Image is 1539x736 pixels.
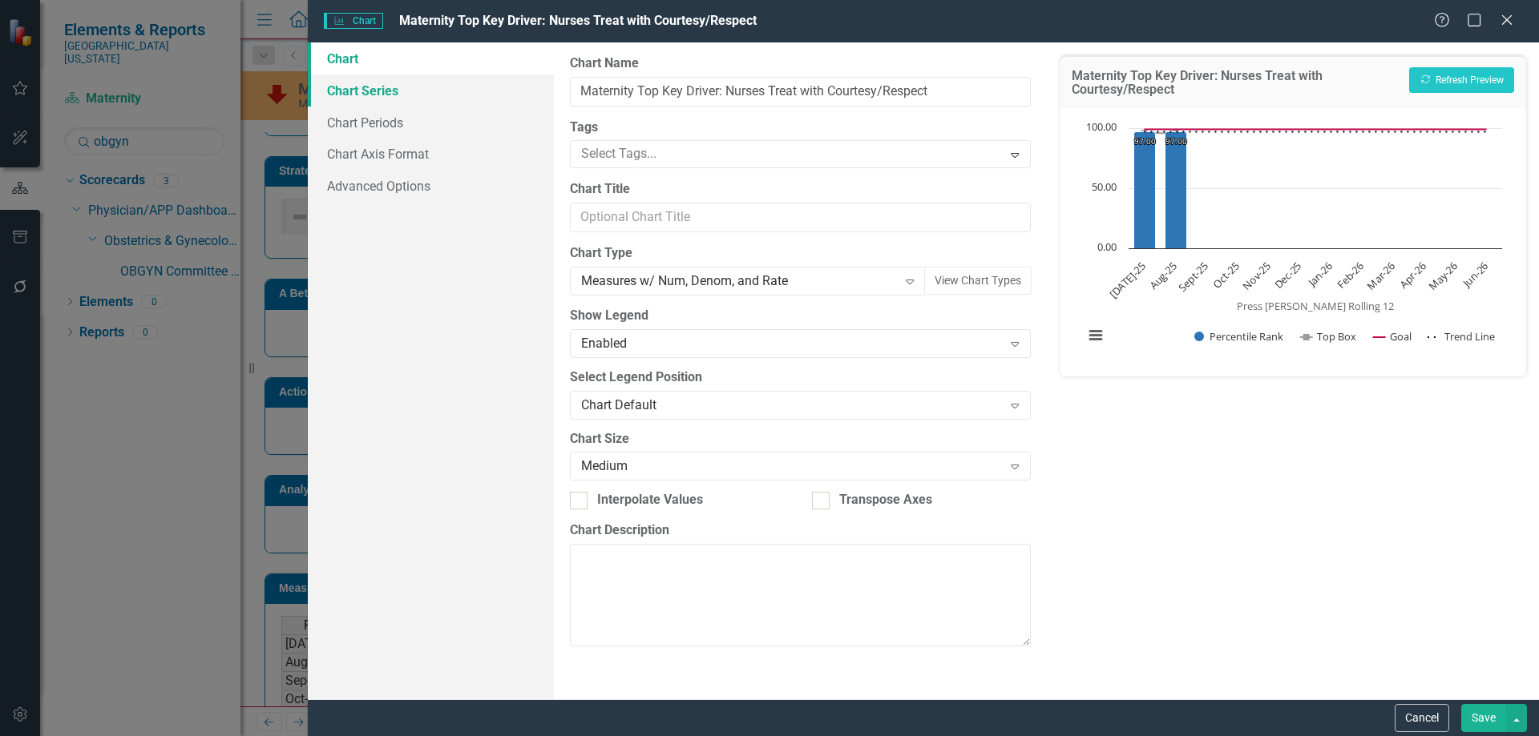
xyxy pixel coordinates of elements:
[570,430,1030,448] label: Chart Size
[1363,259,1397,292] text: Mar-26
[1072,69,1401,97] h3: Maternity Top Key Driver: Nurses Treat with Courtesy/Respect
[1165,135,1187,147] text: 97.00
[1239,259,1273,292] text: Nov-25
[399,13,757,28] span: Maternity Top Key Driver: Nurses Treat with Courtesy/Respect
[1194,329,1284,344] button: Show Percentile Rank
[570,119,1030,137] label: Tags
[924,267,1032,295] button: View Chart Types
[839,491,932,509] div: Transpose Axes
[1076,120,1510,360] div: Chart. Highcharts interactive chart.
[570,244,1030,263] label: Chart Type
[1076,120,1510,360] svg: Interactive chart
[1459,259,1491,291] text: Jun-26
[570,54,1030,73] label: Chart Name
[570,368,1030,387] label: Select Legend Position
[1106,259,1149,301] text: [DATE]-25
[570,521,1030,540] label: Chart Description
[1303,259,1335,291] text: Jan-26
[1210,259,1242,291] text: Oct-25
[1165,132,1186,249] path: Aug-25, 97. Percentile Rank.
[308,138,554,170] a: Chart Axis Format
[324,13,383,29] span: Chart
[1373,329,1412,344] button: Show Goal
[1175,259,1211,295] text: Sept-25
[581,396,1002,414] div: Chart Default
[308,170,554,202] a: Advanced Options
[1409,67,1514,93] button: Refresh Preview
[1237,299,1394,313] text: Press [PERSON_NAME] Rolling 12
[1092,179,1117,194] text: 50.00
[581,457,1002,476] div: Medium
[1141,129,1489,135] g: Trend Line, series 4 of 4. Line with 12 data points.
[1133,132,1155,249] path: Jul-25, 97. Percentile Rank.
[308,42,554,74] a: Chart
[1428,329,1495,344] button: Show Trend Line
[581,334,1002,352] div: Enabled
[1461,704,1506,732] button: Save
[1271,259,1304,292] text: Dec-25
[570,203,1030,232] input: Optional Chart Title
[1134,135,1156,147] text: 97.00
[1425,259,1460,293] text: May-26
[570,180,1030,199] label: Chart Title
[1300,329,1356,344] button: Show Top Box
[1097,239,1117,254] text: 0.00
[1395,704,1449,732] button: Cancel
[597,491,703,509] div: Interpolate Values
[581,272,897,291] div: Measures w/ Num, Denom, and Rate
[1334,259,1367,292] text: Feb-26
[1396,259,1428,291] text: Apr-26
[570,307,1030,325] label: Show Legend
[308,74,554,107] a: Chart Series
[308,107,554,139] a: Chart Periods
[1085,324,1107,347] button: View chart menu, Chart
[1086,119,1117,134] text: 100.00
[1133,128,1487,249] g: Percentile Rank, series 1 of 4. Bar series with 12 bars.
[1146,259,1180,292] text: Aug-25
